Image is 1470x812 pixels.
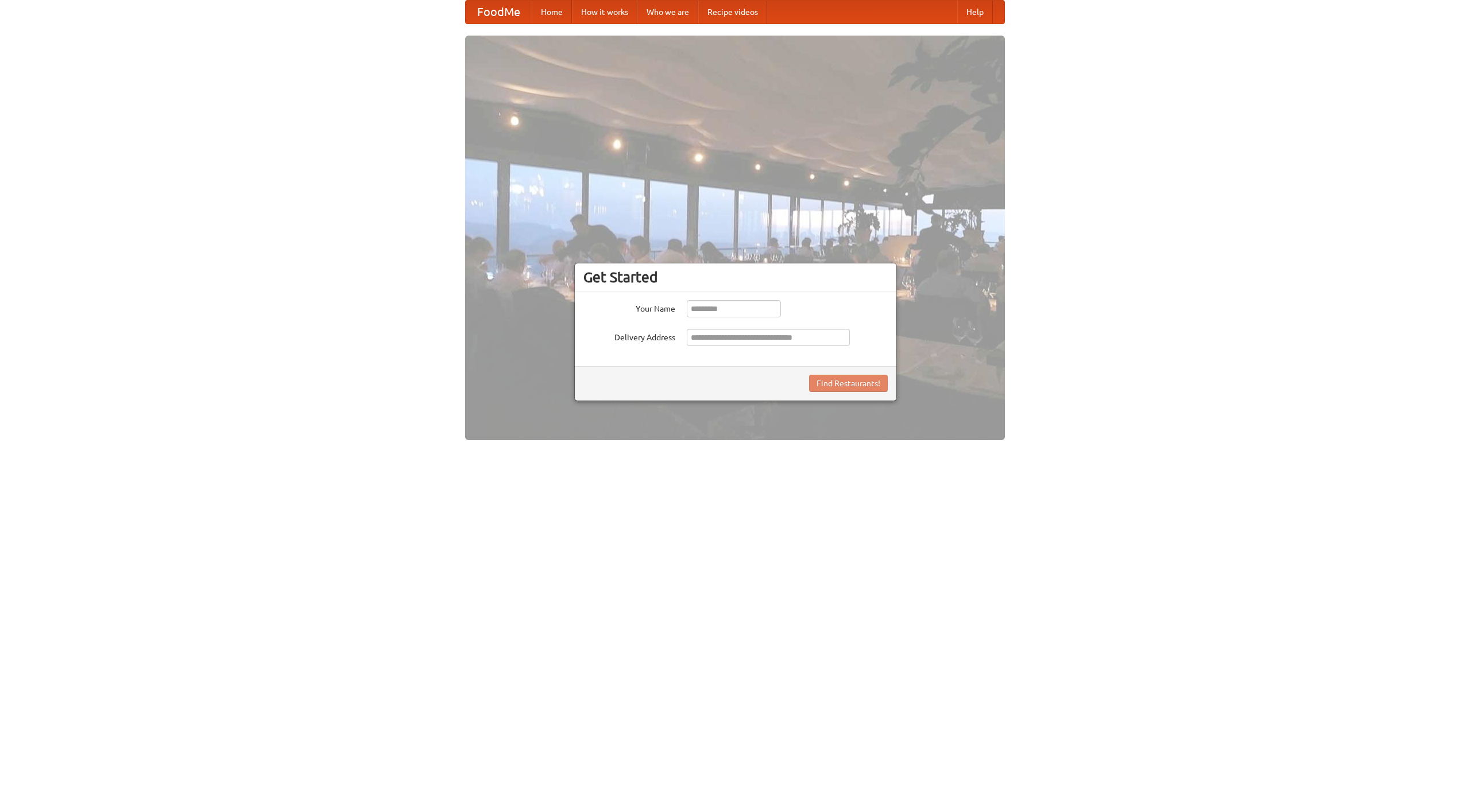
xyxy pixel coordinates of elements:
label: Your Name [583,300,675,314]
h3: Get Started [583,269,888,286]
a: Home [532,1,572,24]
a: Who we are [637,1,698,24]
a: FoodMe [466,1,532,24]
button: Find Restaurants! [809,375,888,392]
label: Delivery Address [583,329,675,343]
a: Recipe videos [698,1,767,24]
a: How it works [572,1,637,24]
a: Help [957,1,993,24]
